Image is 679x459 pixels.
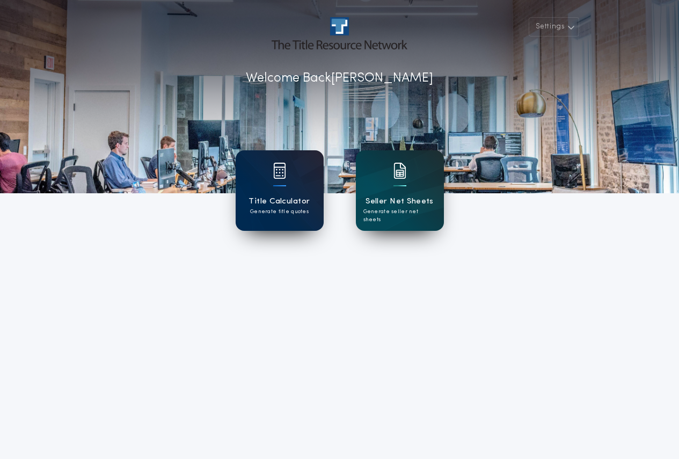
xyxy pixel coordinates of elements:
img: account-logo [272,17,407,49]
button: Settings [529,17,579,37]
p: Welcome Back [PERSON_NAME] [246,69,433,88]
img: card icon [273,163,286,179]
p: Generate title quotes [250,208,309,216]
h1: Seller Net Sheets [366,195,434,208]
a: card iconTitle CalculatorGenerate title quotes [236,150,324,231]
a: card iconSeller Net SheetsGenerate seller net sheets [356,150,444,231]
img: card icon [393,163,406,179]
p: Generate seller net sheets [363,208,436,224]
h1: Title Calculator [249,195,310,208]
